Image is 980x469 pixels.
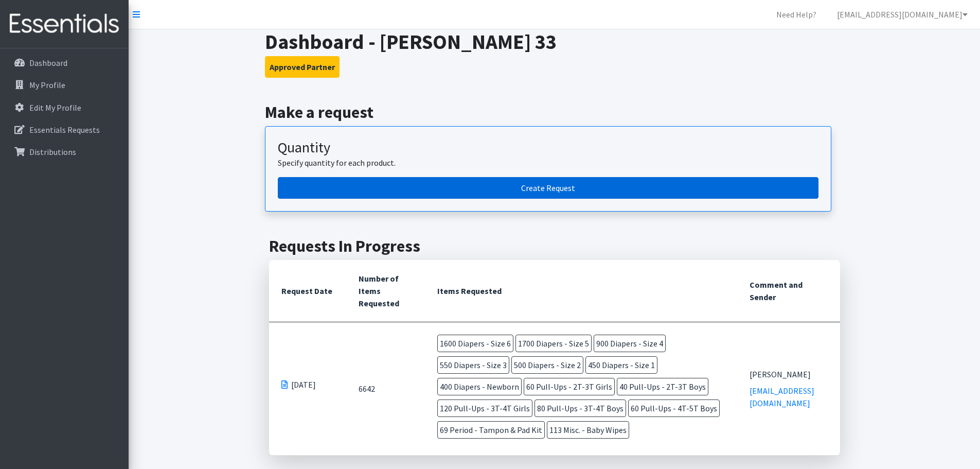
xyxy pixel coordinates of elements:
p: Distributions [29,147,76,157]
p: Essentials Requests [29,125,100,135]
td: 6642 [346,322,425,456]
span: 500 Diapers - Size 2 [511,356,583,374]
div: [PERSON_NAME] [750,368,827,380]
span: 60 Pull-Ups - 2T-3T Girls [524,378,615,395]
span: 40 Pull-Ups - 2T-3T Boys [617,378,708,395]
span: 69 Period - Tampon & Pad Kit [437,421,545,439]
span: 400 Diapers - Newborn [437,378,522,395]
span: 80 Pull-Ups - 3T-4T Boys [534,399,626,417]
span: 1700 Diapers - Size 5 [515,335,592,352]
span: 113 Misc. - Baby Wipes [547,421,629,439]
a: Need Help? [768,4,825,25]
span: 900 Diapers - Size 4 [594,335,666,352]
a: Distributions [4,142,124,162]
img: HumanEssentials [4,7,124,41]
span: 450 Diapers - Size 1 [585,356,657,374]
a: Essentials Requests [4,119,124,140]
p: My Profile [29,80,65,90]
th: Items Requested [425,260,737,322]
a: Edit My Profile [4,97,124,118]
span: 120 Pull-Ups - 3T-4T Girls [437,399,532,417]
span: 1600 Diapers - Size 6 [437,335,513,352]
h2: Make a request [265,102,844,122]
a: Create a request by quantity [278,177,818,199]
p: Edit My Profile [29,102,81,113]
p: Specify quantity for each product. [278,157,818,169]
th: Number of Items Requested [346,260,425,322]
th: Comment and Sender [737,260,840,322]
a: [EMAIL_ADDRESS][DOMAIN_NAME] [829,4,976,25]
p: Dashboard [29,58,67,68]
span: [DATE] [291,378,316,391]
a: Dashboard [4,53,124,73]
h1: Dashboard - [PERSON_NAME] 33 [265,29,844,54]
h3: Quantity [278,139,818,157]
th: Request Date [269,260,346,322]
span: 60 Pull-Ups - 4T-5T Boys [628,399,720,417]
h2: Requests In Progress [269,236,840,256]
span: 550 Diapers - Size 3 [437,356,509,374]
button: Approved Partner [265,56,340,78]
a: My Profile [4,75,124,95]
a: [EMAIL_ADDRESS][DOMAIN_NAME] [750,386,814,408]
